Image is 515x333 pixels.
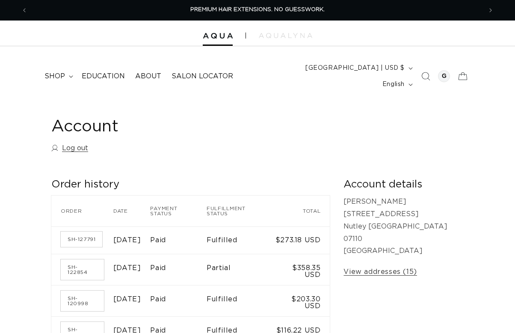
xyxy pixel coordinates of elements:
th: Total [275,196,330,226]
span: Education [82,72,125,81]
a: View addresses (15) [343,266,417,278]
a: Order number SH-120998 [61,291,104,311]
button: [GEOGRAPHIC_DATA] | USD $ [300,60,416,76]
a: Log out [51,142,88,155]
h2: Account details [343,178,464,191]
h2: Order history [51,178,330,191]
td: Paid [150,285,207,317]
summary: Search [416,67,435,86]
td: Paid [150,226,207,254]
span: shop [44,72,65,81]
summary: shop [39,67,77,86]
td: Fulfilled [207,226,275,254]
span: [GEOGRAPHIC_DATA] | USD $ [305,64,405,73]
th: Order [51,196,113,226]
td: $358.35 USD [275,254,330,285]
img: Aqua Hair Extensions [203,33,233,39]
img: aqualyna.com [259,33,312,38]
button: English [377,76,416,92]
a: Order number SH-122854 [61,259,104,280]
span: About [135,72,161,81]
button: Previous announcement [15,2,34,18]
a: Order number SH-127791 [61,232,102,247]
td: Paid [150,254,207,285]
p: [PERSON_NAME] [STREET_ADDRESS] Nutley [GEOGRAPHIC_DATA] 07110 [GEOGRAPHIC_DATA] [343,196,464,257]
td: $273.18 USD [275,226,330,254]
td: $203.30 USD [275,285,330,317]
th: Fulfillment status [207,196,275,226]
a: About [130,67,166,86]
span: English [382,80,405,89]
button: Next announcement [481,2,500,18]
span: PREMIUM HAIR EXTENSIONS. NO GUESSWORK. [190,7,325,12]
time: [DATE] [113,237,141,244]
th: Payment status [150,196,207,226]
h1: Account [51,116,464,137]
a: Education [77,67,130,86]
th: Date [113,196,151,226]
time: [DATE] [113,265,141,271]
a: Salon Locator [166,67,238,86]
time: [DATE] [113,296,141,303]
td: Fulfilled [207,285,275,317]
td: Partial [207,254,275,285]
span: Salon Locator [172,72,233,81]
